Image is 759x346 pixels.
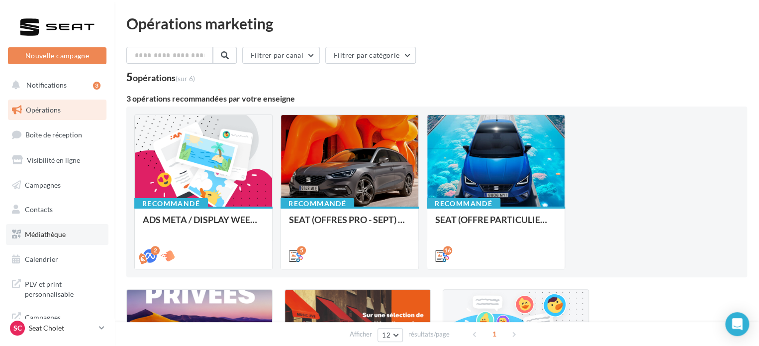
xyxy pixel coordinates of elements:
a: Campagnes DataOnDemand [6,307,108,336]
a: SC Seat Cholet [8,319,106,338]
span: Opérations [26,106,61,114]
a: Visibilité en ligne [6,150,108,171]
span: (sur 6) [176,74,195,83]
div: 5 [297,246,306,255]
span: 1 [486,326,502,342]
span: Campagnes [25,180,61,189]
div: 5 [126,72,195,83]
span: résultats/page [408,330,450,339]
div: opérations [133,73,195,82]
a: Boîte de réception [6,124,108,145]
a: Calendrier [6,249,108,270]
div: Open Intercom Messenger [725,312,749,336]
div: ADS META / DISPLAY WEEK-END Extraordinaire (JPO) Septembre 2025 [143,215,264,234]
div: 2 [151,246,160,255]
div: Recommandé [427,198,500,209]
div: SEAT (OFFRES PRO - SEPT) - SOCIAL MEDIA [289,215,410,234]
span: Calendrier [25,255,58,263]
span: Notifications [26,81,67,89]
span: PLV et print personnalisable [25,277,102,299]
span: SC [13,323,22,333]
div: Recommandé [281,198,354,209]
button: Filtrer par catégorie [325,47,416,64]
span: Afficher [350,330,372,339]
button: 12 [378,328,403,342]
div: 3 opérations recommandées par votre enseigne [126,95,747,103]
a: Campagnes [6,175,108,196]
div: Recommandé [134,198,208,209]
div: 16 [443,246,452,255]
a: Contacts [6,199,108,220]
div: Opérations marketing [126,16,747,31]
span: Médiathèque [25,230,66,238]
a: Opérations [6,100,108,120]
div: 3 [93,82,100,90]
button: Notifications 3 [6,75,104,96]
div: SEAT (OFFRE PARTICULIER - SEPT) - SOCIAL MEDIA [435,215,557,234]
span: Campagnes DataOnDemand [25,311,102,332]
span: Visibilité en ligne [27,156,80,164]
span: 12 [382,331,390,339]
p: Seat Cholet [29,323,95,333]
span: Contacts [25,205,53,214]
span: Boîte de réception [25,130,82,139]
button: Filtrer par canal [242,47,320,64]
a: Médiathèque [6,224,108,245]
button: Nouvelle campagne [8,47,106,64]
a: PLV et print personnalisable [6,273,108,303]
